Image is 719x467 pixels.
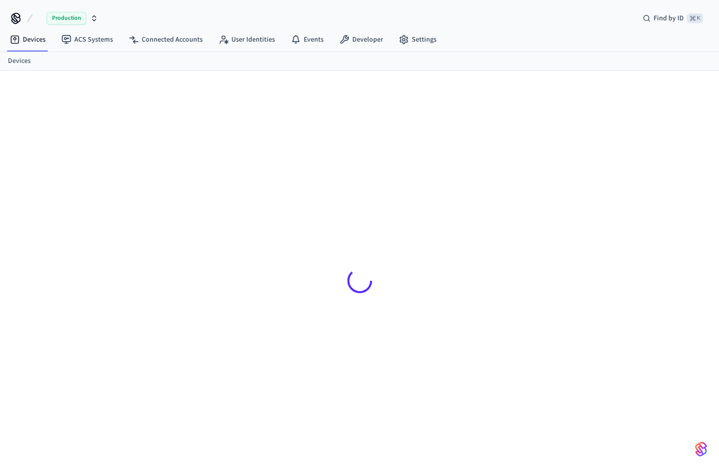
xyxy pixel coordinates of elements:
[54,31,121,49] a: ACS Systems
[391,31,444,49] a: Settings
[687,13,703,23] span: ⌘ K
[8,56,31,66] a: Devices
[654,13,684,23] span: Find by ID
[695,441,707,457] img: SeamLogoGradient.69752ec5.svg
[121,31,211,49] a: Connected Accounts
[211,31,283,49] a: User Identities
[283,31,332,49] a: Events
[47,12,86,25] span: Production
[2,31,54,49] a: Devices
[635,9,711,27] div: Find by ID⌘ K
[332,31,391,49] a: Developer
